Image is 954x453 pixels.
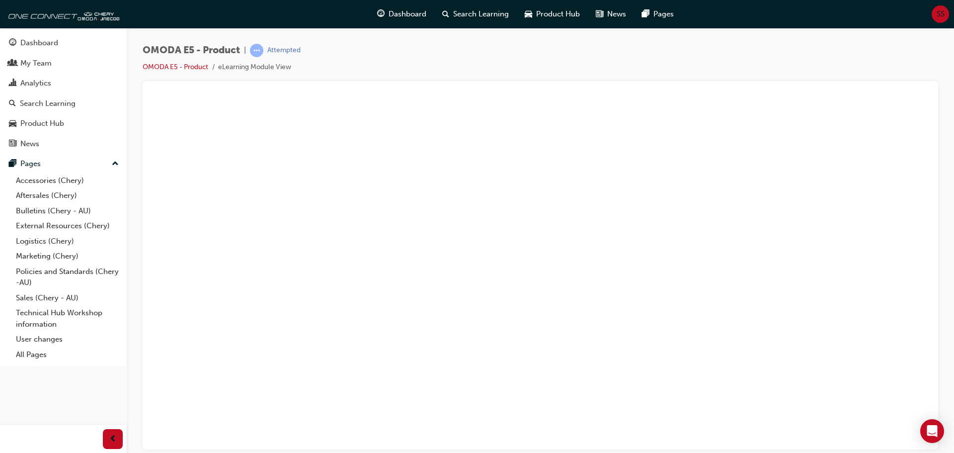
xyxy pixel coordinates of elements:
a: Marketing (Chery) [12,249,123,264]
a: guage-iconDashboard [369,4,434,24]
div: My Team [20,58,52,69]
span: search-icon [442,8,449,20]
span: | [244,45,246,56]
a: Bulletins (Chery - AU) [12,203,123,219]
a: Sales (Chery - AU) [12,290,123,306]
div: Dashboard [20,37,58,49]
span: pages-icon [642,8,649,20]
span: car-icon [525,8,532,20]
a: Product Hub [4,114,123,133]
div: Pages [20,158,41,170]
img: oneconnect [5,4,119,24]
span: Dashboard [389,8,426,20]
a: Accessories (Chery) [12,173,123,188]
a: User changes [12,332,123,347]
a: Analytics [4,74,123,92]
span: prev-icon [109,433,117,446]
button: Pages [4,155,123,173]
a: OMODA E5 - Product [143,63,208,71]
a: External Resources (Chery) [12,218,123,234]
span: chart-icon [9,79,16,88]
a: Dashboard [4,34,123,52]
div: Analytics [20,78,51,89]
div: Search Learning [20,98,76,109]
span: pages-icon [9,160,16,169]
a: Aftersales (Chery) [12,188,123,203]
li: eLearning Module View [218,62,291,73]
a: pages-iconPages [634,4,682,24]
span: car-icon [9,119,16,128]
button: DashboardMy TeamAnalyticsSearch LearningProduct HubNews [4,32,123,155]
div: Open Intercom Messenger [920,419,944,443]
span: OMODA E5 - Product [143,45,240,56]
span: people-icon [9,59,16,68]
a: Logistics (Chery) [12,234,123,249]
a: car-iconProduct Hub [517,4,588,24]
a: Search Learning [4,94,123,113]
span: guage-icon [9,39,16,48]
span: Product Hub [536,8,580,20]
a: All Pages [12,347,123,362]
span: guage-icon [377,8,385,20]
a: News [4,135,123,153]
div: Product Hub [20,118,64,129]
span: Search Learning [453,8,509,20]
span: news-icon [596,8,603,20]
span: SS [937,8,945,20]
a: My Team [4,54,123,73]
a: Policies and Standards (Chery -AU) [12,264,123,290]
span: News [607,8,626,20]
span: up-icon [112,158,119,171]
span: search-icon [9,99,16,108]
span: learningRecordVerb_ATTEMPT-icon [250,44,263,57]
span: Pages [653,8,674,20]
a: search-iconSearch Learning [434,4,517,24]
button: SS [932,5,949,23]
a: news-iconNews [588,4,634,24]
div: Attempted [267,46,301,55]
a: Technical Hub Workshop information [12,305,123,332]
div: News [20,138,39,150]
span: news-icon [9,140,16,149]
